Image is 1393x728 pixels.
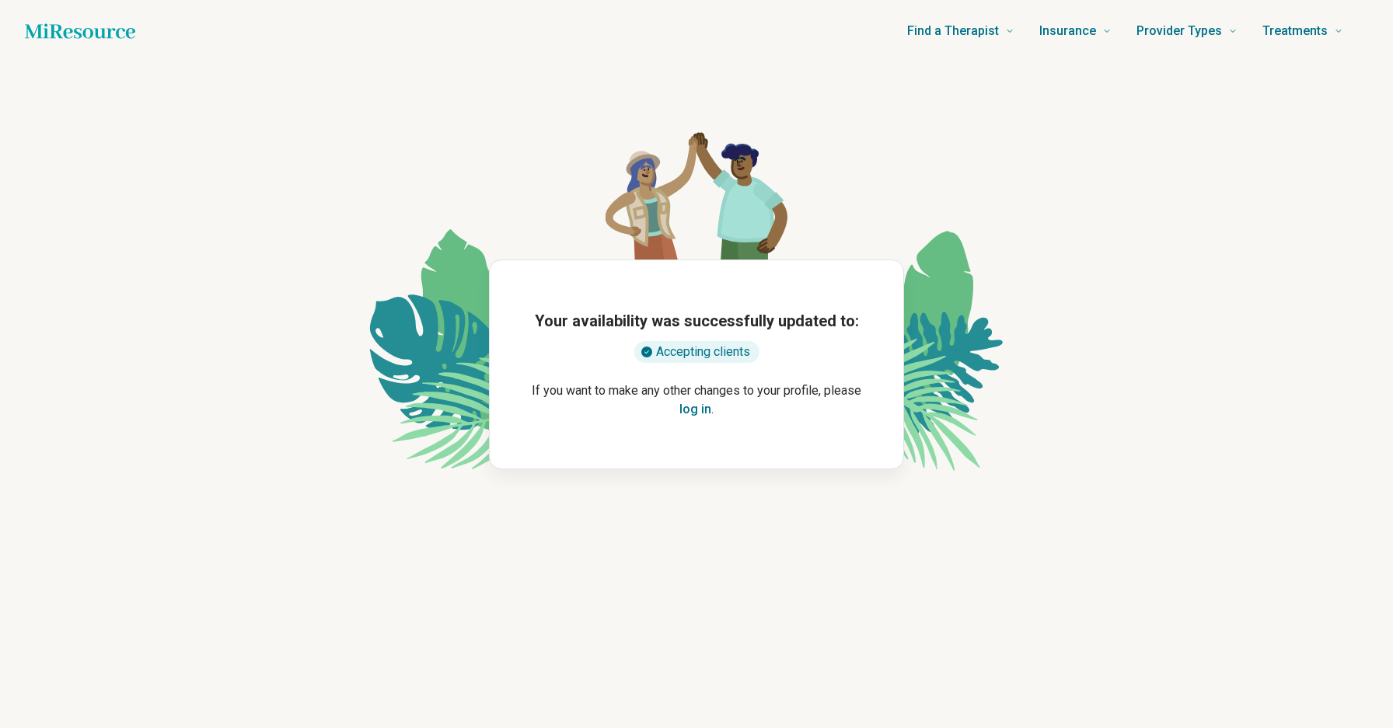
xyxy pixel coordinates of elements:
[679,400,711,419] button: log in
[535,310,859,332] h1: Your availability was successfully updated to:
[634,341,759,363] div: Accepting clients
[25,16,135,47] a: Home page
[1262,20,1328,42] span: Treatments
[1039,20,1096,42] span: Insurance
[907,20,999,42] span: Find a Therapist
[515,381,878,419] p: If you want to make any other changes to your profile, please .
[1136,20,1222,42] span: Provider Types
